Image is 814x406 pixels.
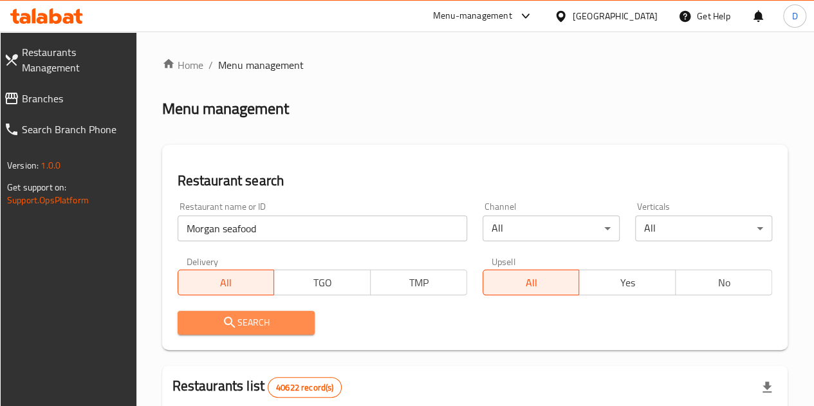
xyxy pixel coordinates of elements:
[178,216,467,241] input: Search for restaurant name or ID..
[268,382,341,394] span: 40622 record(s)
[178,171,772,190] h2: Restaurant search
[7,179,66,196] span: Get support on:
[483,270,580,295] button: All
[370,270,467,295] button: TMP
[273,270,371,295] button: TGO
[208,57,213,73] li: /
[675,270,772,295] button: No
[584,273,671,292] span: Yes
[7,192,89,208] a: Support.OpsPlatform
[681,273,767,292] span: No
[7,157,39,174] span: Version:
[178,270,275,295] button: All
[22,44,126,75] span: Restaurants Management
[791,9,797,23] span: D
[22,91,126,106] span: Branches
[573,9,658,23] div: [GEOGRAPHIC_DATA]
[752,372,782,403] div: Export file
[433,8,512,24] div: Menu-management
[268,377,342,398] div: Total records count
[183,273,270,292] span: All
[578,270,676,295] button: Yes
[218,57,304,73] span: Menu management
[187,257,219,266] label: Delivery
[162,57,203,73] a: Home
[279,273,365,292] span: TGO
[488,273,575,292] span: All
[41,157,60,174] span: 1.0.0
[376,273,462,292] span: TMP
[172,376,342,398] h2: Restaurants list
[492,257,515,266] label: Upsell
[162,57,788,73] nav: breadcrumb
[162,98,289,119] h2: Menu management
[483,216,620,241] div: All
[635,216,772,241] div: All
[22,122,126,137] span: Search Branch Phone
[188,315,304,331] span: Search
[178,311,315,335] button: Search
